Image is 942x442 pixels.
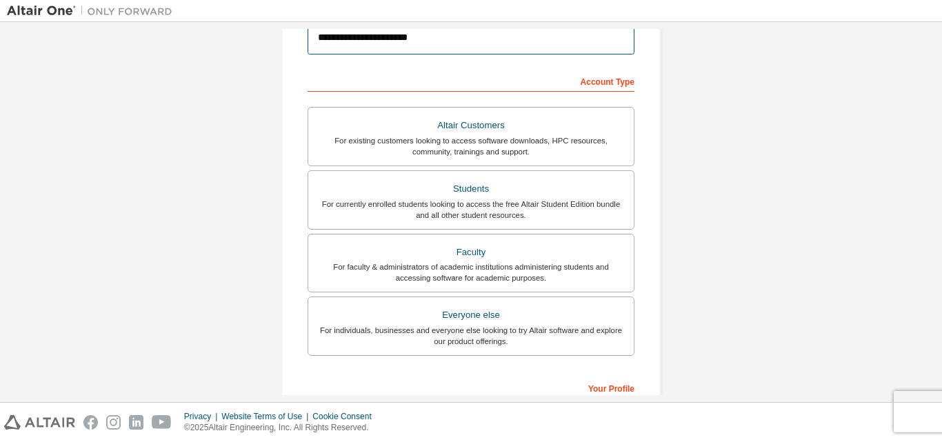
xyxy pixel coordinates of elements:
[308,376,634,399] div: Your Profile
[184,422,380,434] p: © 2025 Altair Engineering, Inc. All Rights Reserved.
[317,325,625,347] div: For individuals, businesses and everyone else looking to try Altair software and explore our prod...
[317,261,625,283] div: For faculty & administrators of academic institutions administering students and accessing softwa...
[317,135,625,157] div: For existing customers looking to access software downloads, HPC resources, community, trainings ...
[83,415,98,430] img: facebook.svg
[317,199,625,221] div: For currently enrolled students looking to access the free Altair Student Edition bundle and all ...
[312,411,379,422] div: Cookie Consent
[317,305,625,325] div: Everyone else
[4,415,75,430] img: altair_logo.svg
[221,411,312,422] div: Website Terms of Use
[7,4,179,18] img: Altair One
[308,70,634,92] div: Account Type
[317,116,625,135] div: Altair Customers
[184,411,221,422] div: Privacy
[129,415,143,430] img: linkedin.svg
[106,415,121,430] img: instagram.svg
[317,243,625,262] div: Faculty
[317,179,625,199] div: Students
[152,415,172,430] img: youtube.svg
